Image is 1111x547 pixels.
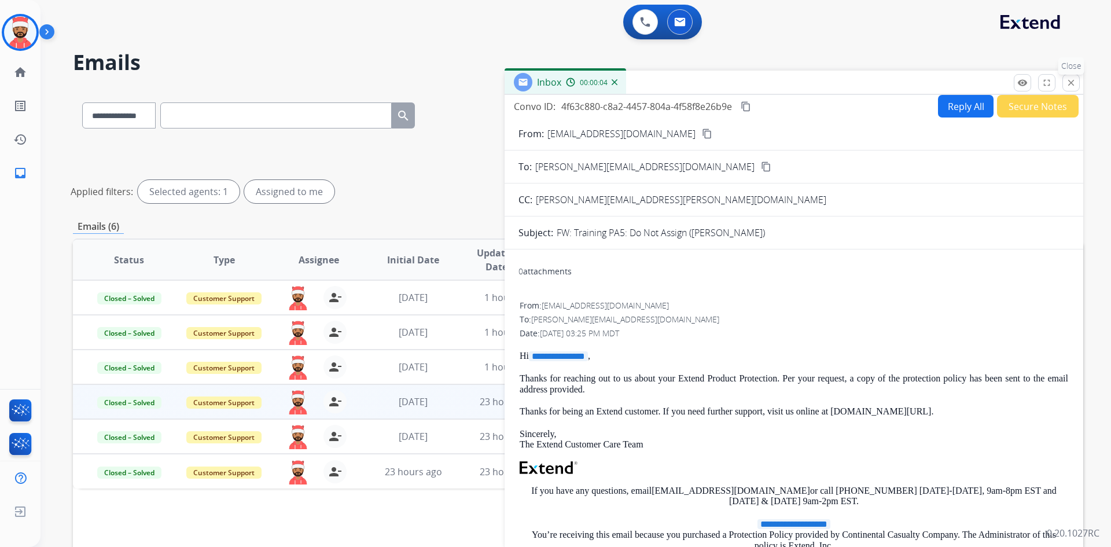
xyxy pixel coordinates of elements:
[399,395,428,408] span: [DATE]
[399,430,428,443] span: [DATE]
[328,291,342,304] mat-icon: person_remove
[97,397,161,409] span: Closed – Solved
[470,246,523,274] span: Updated Date
[520,429,1068,450] p: Sincerely, The Extend Customer Care Team
[186,467,262,479] span: Customer Support
[286,286,310,310] img: agent-avatar
[514,100,555,113] p: Convo ID:
[1042,78,1052,88] mat-icon: fullscreen
[138,180,240,203] div: Selected agents: 1
[520,328,1068,339] div: Date:
[535,160,755,174] span: [PERSON_NAME][EMAIL_ADDRESS][DOMAIN_NAME]
[520,406,1068,417] p: Thanks for being an Extend customer. If you need further support, visit us online at [DOMAIN_NAME...
[97,362,161,374] span: Closed – Solved
[114,253,144,267] span: Status
[286,390,310,414] img: agent-avatar
[547,127,696,141] p: [EMAIL_ADDRESS][DOMAIN_NAME]
[399,326,428,339] span: [DATE]
[480,430,537,443] span: 23 hours ago
[186,431,262,443] span: Customer Support
[536,193,826,206] span: [PERSON_NAME][EMAIL_ADDRESS][PERSON_NAME][DOMAIN_NAME]
[396,109,410,123] mat-icon: search
[480,465,537,478] span: 23 hours ago
[328,325,342,339] mat-icon: person_remove
[1017,78,1028,88] mat-icon: remove_red_eye
[484,291,532,304] span: 1 hour ago
[214,253,235,267] span: Type
[328,465,342,479] mat-icon: person_remove
[13,133,27,146] mat-icon: history
[244,180,334,203] div: Assigned to me
[542,300,669,311] span: [EMAIL_ADDRESS][DOMAIN_NAME]
[328,360,342,374] mat-icon: person_remove
[997,95,1079,118] button: Secure Notes
[13,166,27,180] mat-icon: inbox
[938,95,994,118] button: Reply All
[328,395,342,409] mat-icon: person_remove
[4,16,36,49] img: avatar
[97,292,161,304] span: Closed – Solved
[399,291,428,304] span: [DATE]
[13,65,27,79] mat-icon: home
[97,431,161,443] span: Closed – Solved
[561,100,732,113] span: 4f63c880-c8a2-4457-804a-4f58f8e26b9e
[1047,526,1099,540] p: 0.20.1027RC
[299,253,339,267] span: Assignee
[540,328,619,339] span: [DATE] 03:25 PM MDT
[480,395,537,408] span: 23 hours ago
[520,314,1068,325] div: To:
[741,101,751,112] mat-icon: content_copy
[518,127,544,141] p: From:
[518,226,553,240] p: Subject:
[387,253,439,267] span: Initial Date
[520,461,577,474] img: Extend Logo
[484,326,532,339] span: 1 hour ago
[186,362,262,374] span: Customer Support
[520,373,1068,395] p: Thanks for reaching out to us about your Extend Product Protection. Per your request, a copy of t...
[518,266,572,277] div: attachments
[385,465,442,478] span: 23 hours ago
[399,361,428,373] span: [DATE]
[537,76,561,89] span: Inbox
[97,467,161,479] span: Closed – Solved
[557,226,765,240] p: FW: Training PA5: Do Not Assign ([PERSON_NAME])
[73,51,1083,74] h2: Emails
[484,361,532,373] span: 1 hour ago
[1058,57,1084,75] p: Close
[286,460,310,484] img: agent-avatar
[71,185,133,199] p: Applied filters:
[1062,74,1080,91] button: Close
[518,266,523,277] span: 0
[652,486,810,495] a: [EMAIL_ADDRESS][DOMAIN_NAME]
[1066,78,1076,88] mat-icon: close
[580,78,608,87] span: 00:00:04
[520,300,1068,311] div: From:
[520,351,1068,362] p: Hi ,
[73,219,124,234] p: Emails (6)
[186,327,262,339] span: Customer Support
[286,425,310,449] img: agent-avatar
[518,160,532,174] p: To:
[186,397,262,409] span: Customer Support
[286,321,310,345] img: agent-avatar
[13,99,27,113] mat-icon: list_alt
[286,355,310,380] img: agent-avatar
[531,314,719,325] span: [PERSON_NAME][EMAIL_ADDRESS][DOMAIN_NAME]
[761,161,771,172] mat-icon: content_copy
[520,486,1068,507] p: If you have any questions, email or call [PHONE_NUMBER] [DATE]-[DATE], 9am-8pm EST and [DATE] & [...
[518,193,532,207] p: CC:
[97,327,161,339] span: Closed – Solved
[328,429,342,443] mat-icon: person_remove
[702,129,712,139] mat-icon: content_copy
[186,292,262,304] span: Customer Support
